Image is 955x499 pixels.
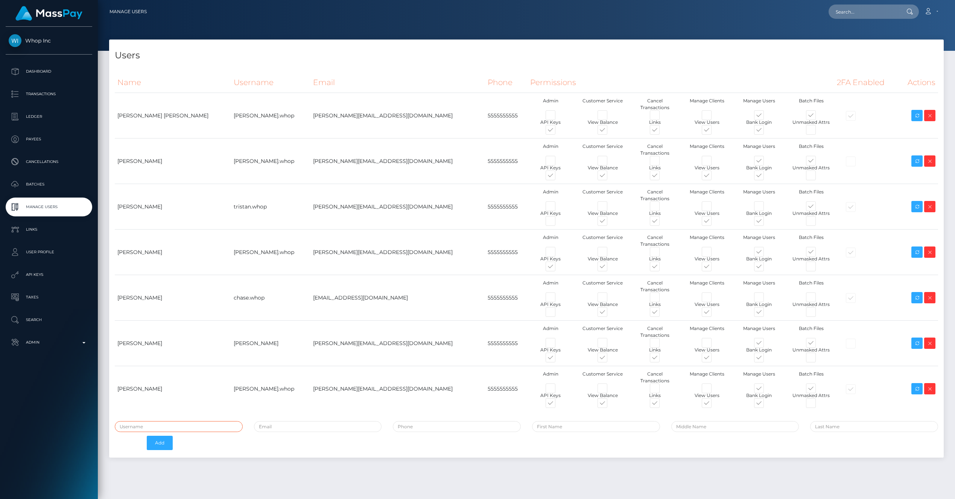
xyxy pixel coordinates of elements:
[310,366,485,412] td: [PERSON_NAME][EMAIL_ADDRESS][DOMAIN_NAME]
[629,143,681,157] div: Cancel Transactions
[733,280,785,293] div: Manage Users
[6,333,92,352] a: Admin
[115,49,938,62] h4: Users
[785,347,837,353] div: Unmasked Attrs
[576,371,628,384] div: Customer Service
[829,5,899,19] input: Search...
[576,189,628,202] div: Customer Service
[310,72,485,93] th: Email
[681,347,733,353] div: View Users
[6,265,92,284] a: API Keys
[681,392,733,399] div: View Users
[525,392,576,399] div: API Keys
[681,164,733,171] div: View Users
[733,234,785,248] div: Manage Users
[629,371,681,384] div: Cancel Transactions
[681,325,733,339] div: Manage Clients
[810,421,938,432] input: Last Name
[733,301,785,308] div: Bank Login
[525,189,576,202] div: Admin
[681,143,733,157] div: Manage Clients
[9,201,89,213] p: Manage Users
[115,230,231,275] td: [PERSON_NAME]
[9,88,89,100] p: Transactions
[576,143,628,157] div: Customer Service
[525,347,576,353] div: API Keys
[485,275,528,321] td: 5555555555
[629,280,681,293] div: Cancel Transactions
[785,97,837,111] div: Batch Files
[9,224,89,235] p: Links
[681,210,733,217] div: View Users
[115,138,231,184] td: [PERSON_NAME]
[629,234,681,248] div: Cancel Transactions
[525,210,576,217] div: API Keys
[733,347,785,353] div: Bank Login
[9,111,89,122] p: Ledger
[525,164,576,171] div: API Keys
[785,280,837,293] div: Batch Files
[733,189,785,202] div: Manage Users
[9,134,89,145] p: Payees
[629,97,681,111] div: Cancel Transactions
[6,62,92,81] a: Dashboard
[485,72,528,93] th: Phone
[115,321,231,366] td: [PERSON_NAME]
[6,107,92,126] a: Ledger
[629,256,681,262] div: Links
[681,189,733,202] div: Manage Clients
[9,246,89,258] p: User Profile
[671,421,799,432] input: Middle Name
[115,421,243,432] input: Username
[310,275,485,321] td: [EMAIL_ADDRESS][DOMAIN_NAME]
[898,72,938,93] th: Actions
[393,421,521,432] input: Phone
[231,366,310,412] td: [PERSON_NAME].whop
[525,325,576,339] div: Admin
[785,392,837,399] div: Unmasked Attrs
[576,97,628,111] div: Customer Service
[733,392,785,399] div: Bank Login
[629,189,681,202] div: Cancel Transactions
[115,275,231,321] td: [PERSON_NAME]
[785,325,837,339] div: Batch Files
[310,138,485,184] td: [PERSON_NAME][EMAIL_ADDRESS][DOMAIN_NAME]
[532,421,660,432] input: First Name
[576,301,628,308] div: View Balance
[785,301,837,308] div: Unmasked Attrs
[9,66,89,77] p: Dashboard
[733,325,785,339] div: Manage Users
[733,371,785,384] div: Manage Users
[576,119,628,126] div: View Balance
[629,325,681,339] div: Cancel Transactions
[576,347,628,353] div: View Balance
[525,119,576,126] div: API Keys
[629,347,681,353] div: Links
[733,256,785,262] div: Bank Login
[733,97,785,111] div: Manage Users
[231,184,310,230] td: tristan.whop
[681,371,733,384] div: Manage Clients
[629,392,681,399] div: Links
[231,93,310,138] td: [PERSON_NAME].whop
[576,256,628,262] div: View Balance
[733,164,785,171] div: Bank Login
[310,93,485,138] td: [PERSON_NAME][EMAIL_ADDRESS][DOMAIN_NAME]
[525,280,576,293] div: Admin
[485,93,528,138] td: 5555555555
[9,34,21,47] img: Whop Inc
[115,366,231,412] td: [PERSON_NAME]
[9,269,89,280] p: API Keys
[231,72,310,93] th: Username
[681,256,733,262] div: View Users
[525,234,576,248] div: Admin
[525,371,576,384] div: Admin
[528,72,834,93] th: Permissions
[6,310,92,329] a: Search
[6,37,92,44] span: Whop Inc
[733,143,785,157] div: Manage Users
[310,321,485,366] td: [PERSON_NAME][EMAIL_ADDRESS][DOMAIN_NAME]
[525,256,576,262] div: API Keys
[9,337,89,348] p: Admin
[9,179,89,190] p: Batches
